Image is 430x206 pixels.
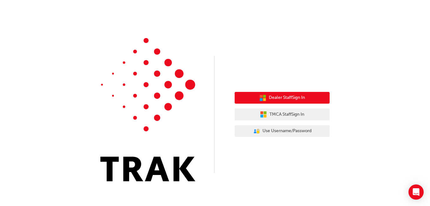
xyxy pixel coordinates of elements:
span: TMCA Staff Sign In [269,111,304,118]
button: Dealer StaffSign In [235,92,330,104]
button: TMCA StaffSign In [235,108,330,120]
img: Trak [100,38,195,181]
span: Use Username/Password [262,127,312,135]
button: Use Username/Password [235,125,330,137]
span: Dealer Staff Sign In [269,94,305,101]
div: Open Intercom Messenger [408,184,424,200]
